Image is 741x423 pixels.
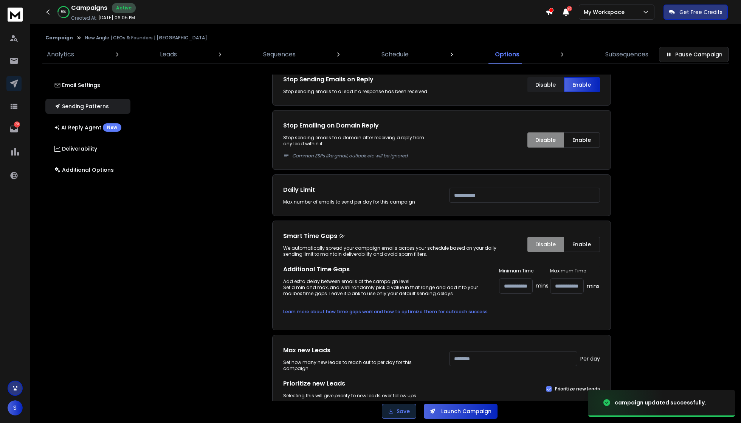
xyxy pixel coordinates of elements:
h1: Prioritize new Leads [283,379,434,388]
div: Set how many new leads to reach out to per day for this campaign [283,359,434,372]
p: mins [587,282,600,290]
p: 79 [14,121,20,128]
div: campaign updated successfully. [615,399,706,406]
button: S [8,400,23,415]
button: Disable [527,237,564,252]
p: Additional Options [54,166,114,174]
label: Prioritize new leads [555,386,600,392]
p: Schedule [381,50,409,59]
a: Learn more about how time gaps work and how to optimize them for outreach success [283,304,488,319]
a: Subsequences [601,45,653,64]
p: Maximum Time [550,268,600,274]
p: Options [495,50,519,59]
p: Common ESPs like gmail, outlook etc will be ignored [292,153,434,159]
button: AI Reply AgentNew [45,120,130,135]
button: Enable [564,132,600,148]
div: Selecting this will give priority to new leads over follow ups. [283,393,434,399]
a: Sequences [259,45,300,64]
p: Sequences [263,50,296,59]
button: Disable [527,77,564,92]
button: Pause Campaign [659,47,729,62]
div: We automatically spread your campaign emails across your schedule based on your daily sending lim... [283,245,512,257]
h1: Stop Sending Emails on Reply [283,75,434,84]
button: Disable [527,132,564,148]
button: Save [382,404,416,419]
p: [DATE] 06:05 PM [98,15,135,21]
h1: Daily Limit [283,185,434,194]
p: New Angle | CEOs & Founders | [GEOGRAPHIC_DATA] [85,35,207,41]
button: Enable [564,237,600,252]
p: Analytics [47,50,74,59]
p: AI Reply Agent [54,123,121,132]
p: mins [536,282,549,289]
p: Leads [160,50,177,59]
div: Stop sending emails to a lead if a response has been received [283,89,434,95]
p: Email Settings [54,81,100,89]
div: Active [112,3,136,13]
p: Sending Patterns [54,103,109,110]
p: Learn more about how time gaps work and how to optimize them for outreach success [283,309,488,315]
button: Launch Campaign [424,404,498,419]
p: Minimum Time [499,268,549,274]
a: Options [490,45,524,64]
p: Subsequences [605,50,648,59]
h1: Max new Leads [283,346,434,355]
button: Additional Options [45,162,130,177]
button: Enable [564,77,600,92]
button: Email Settings [45,78,130,93]
span: 50 [567,6,572,11]
h1: Stop Emailing on Domain Reply [283,121,434,130]
button: Get Free Credits [663,5,728,20]
h1: Additional Time Gaps [283,265,484,274]
p: Deliverability [54,145,97,152]
h1: Campaigns [71,3,107,12]
p: Per day [580,355,600,362]
p: My Workspace [584,8,628,16]
button: Campaign [45,35,73,41]
a: Analytics [42,45,79,64]
p: Stop sending emails to a domain after receiving a reply from any lead within it [283,135,434,159]
a: Schedule [377,45,413,64]
img: logo [8,8,23,22]
div: Max number of emails to send per day for this campaign [283,199,434,205]
p: Get Free Credits [679,8,722,16]
p: 80 % [61,10,66,14]
p: Created At: [71,15,97,21]
button: Deliverability [45,141,130,156]
a: 79 [6,121,22,137]
a: Leads [155,45,181,64]
button: Sending Patterns [45,99,130,114]
p: Add extra delay between emails at the campaign level. Set a min and max, and we’ll randomly pick ... [283,278,484,297]
div: New [103,123,121,132]
p: Smart Time Gaps [283,232,512,241]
